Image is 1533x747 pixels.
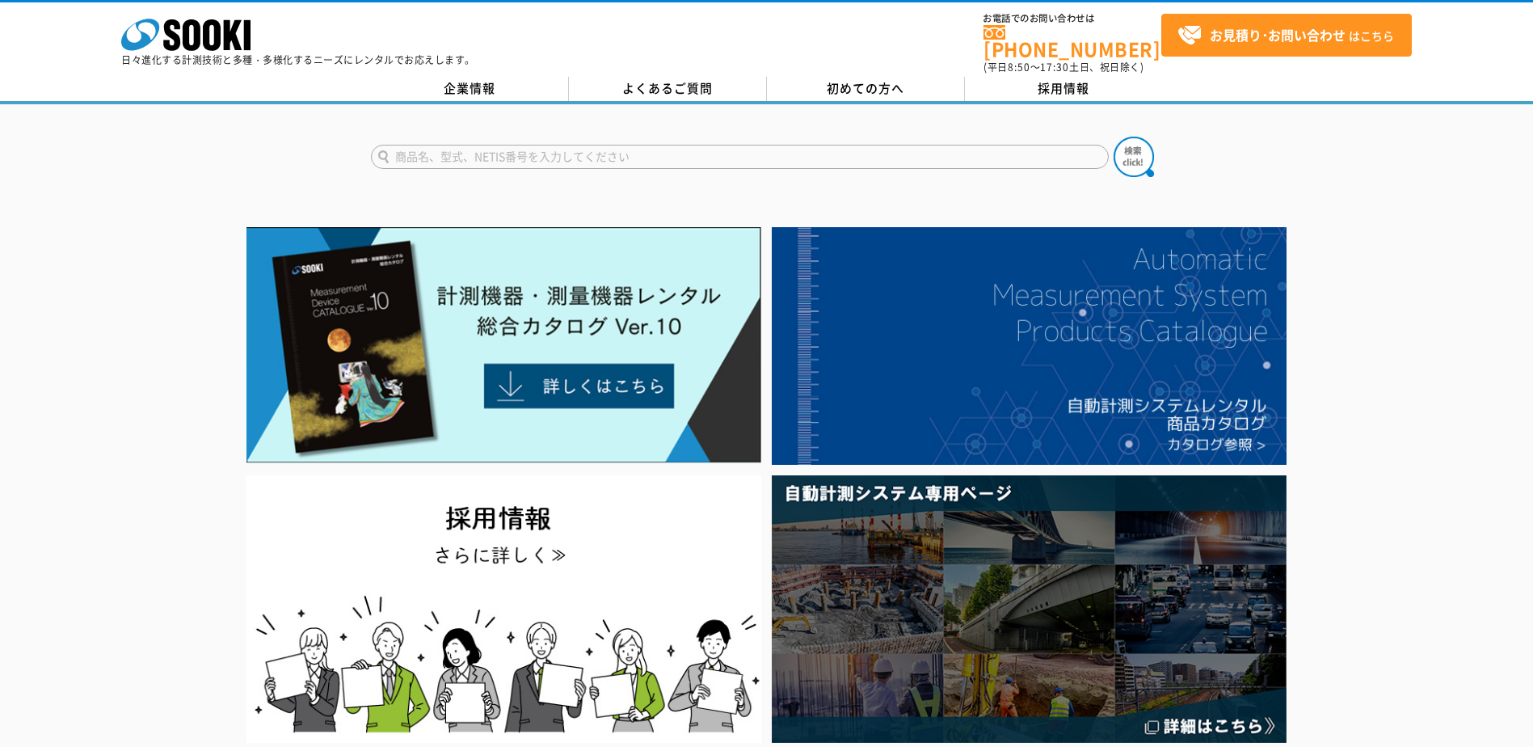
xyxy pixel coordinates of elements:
[983,14,1161,23] span: お電話でのお問い合わせは
[827,79,904,97] span: 初めての方へ
[246,475,761,743] img: SOOKI recruit
[246,227,761,463] img: Catalog Ver10
[1210,25,1346,44] strong: お見積り･お問い合わせ
[965,77,1163,101] a: 採用情報
[1161,14,1412,57] a: お見積り･お問い合わせはこちら
[1177,23,1394,48] span: はこちら
[121,55,475,65] p: 日々進化する計測技術と多種・多様化するニーズにレンタルでお応えします。
[772,475,1287,743] img: 自動計測システム専用ページ
[767,77,965,101] a: 初めての方へ
[371,77,569,101] a: 企業情報
[772,227,1287,465] img: 自動計測システムカタログ
[569,77,767,101] a: よくあるご質問
[1040,60,1069,74] span: 17:30
[1114,137,1154,177] img: btn_search.png
[983,60,1143,74] span: (平日 ～ 土日、祝日除く)
[1008,60,1030,74] span: 8:50
[371,145,1109,169] input: 商品名、型式、NETIS番号を入力してください
[983,25,1161,58] a: [PHONE_NUMBER]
